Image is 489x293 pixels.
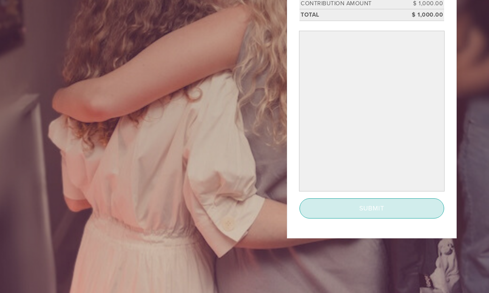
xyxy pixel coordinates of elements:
td: $ 1,000.00 [408,10,444,21]
input: Submit [299,199,444,219]
td: Total [299,10,408,21]
iframe: Secure payment input frame [301,33,443,190]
